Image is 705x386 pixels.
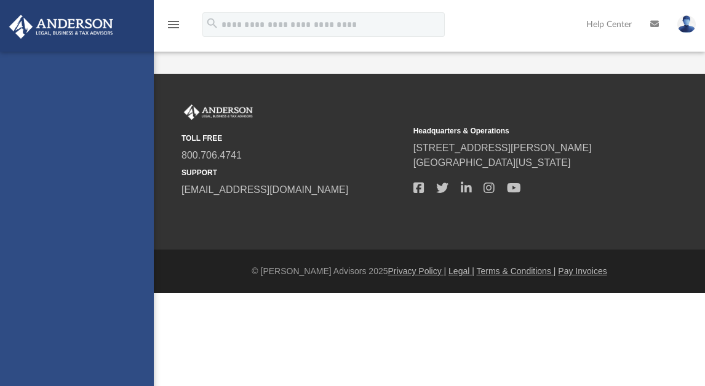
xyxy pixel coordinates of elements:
[154,265,705,278] div: © [PERSON_NAME] Advisors 2025
[181,184,348,195] a: [EMAIL_ADDRESS][DOMAIN_NAME]
[388,266,447,276] a: Privacy Policy |
[6,15,117,39] img: Anderson Advisors Platinum Portal
[413,143,592,153] a: [STREET_ADDRESS][PERSON_NAME]
[413,157,571,168] a: [GEOGRAPHIC_DATA][US_STATE]
[448,266,474,276] a: Legal |
[558,266,607,276] a: Pay Invoices
[477,266,556,276] a: Terms & Conditions |
[181,167,405,178] small: SUPPORT
[181,150,242,160] a: 800.706.4741
[166,23,181,32] a: menu
[181,133,405,144] small: TOLL FREE
[677,15,696,33] img: User Pic
[413,125,637,136] small: Headquarters & Operations
[181,104,255,120] img: Anderson Advisors Platinum Portal
[166,17,181,32] i: menu
[205,17,219,30] i: search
